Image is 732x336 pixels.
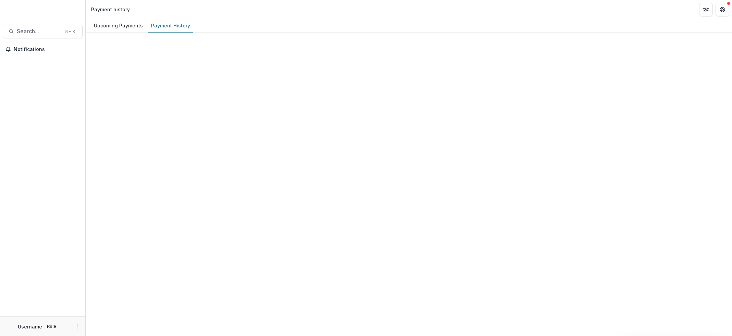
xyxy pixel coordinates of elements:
div: Payment history [91,6,130,13]
button: More [73,322,81,331]
span: Notifications [14,47,80,52]
nav: breadcrumb [88,4,133,14]
a: Upcoming Payments [91,19,146,33]
a: Payment History [148,19,193,33]
div: Upcoming Payments [91,21,146,30]
div: Payment History [148,21,193,30]
div: ⌘ + K [63,28,77,35]
button: Notifications [3,44,83,55]
button: Partners [699,3,713,16]
button: Get Help [716,3,729,16]
p: Username [18,323,42,330]
span: Search... [17,28,60,35]
p: Role [45,323,58,329]
button: Search... [3,25,83,38]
